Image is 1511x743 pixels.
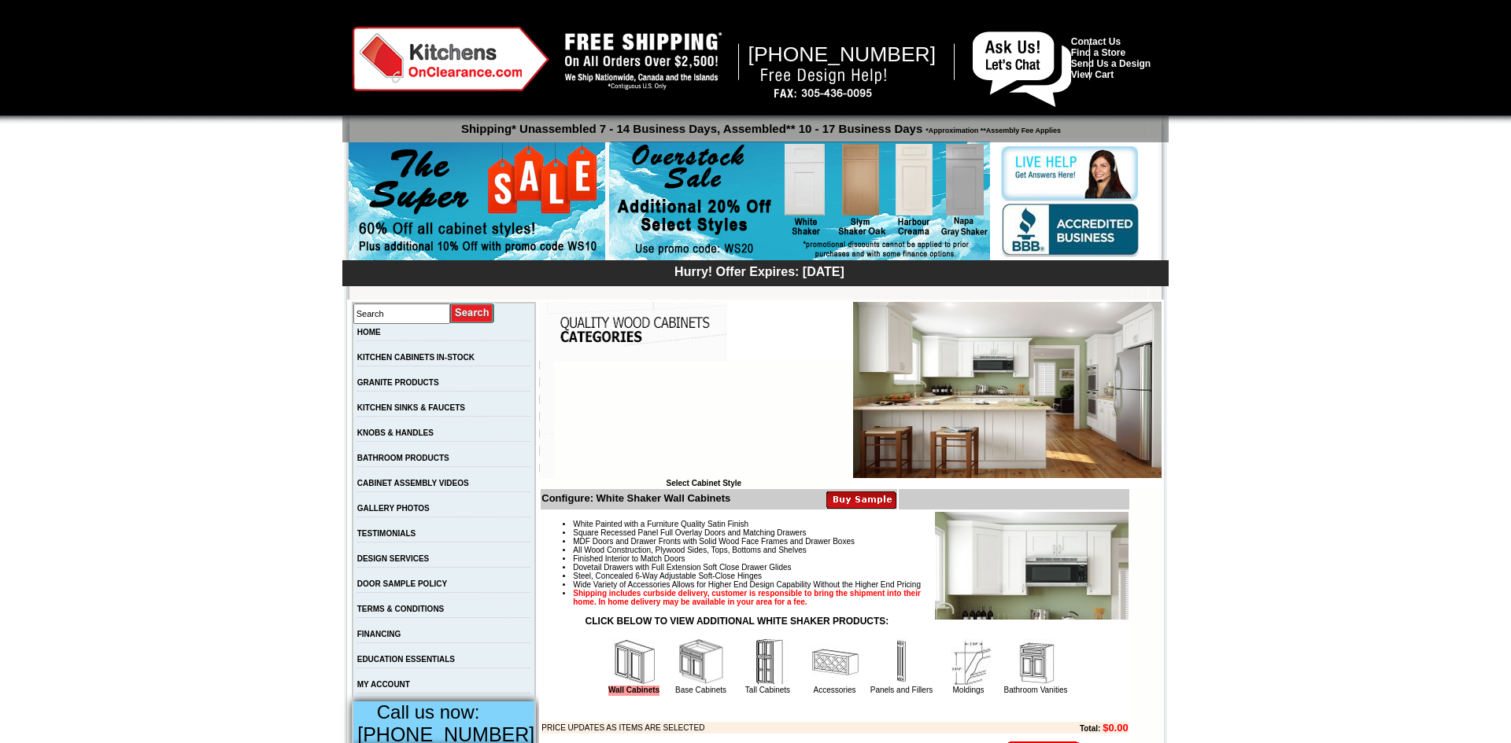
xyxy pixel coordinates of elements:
li: White Painted with a Furniture Quality Satin Finish [573,520,1128,528]
img: Moldings [945,638,992,686]
li: Wide Variety of Accessories Allows for Higher End Design Capability Without the Higher End Pricing [573,580,1128,589]
a: Bathroom Vanities [1004,686,1068,694]
img: Kitchens on Clearance Logo [353,27,549,91]
a: Wall Cabinets [608,686,659,696]
a: KITCHEN CABINETS IN-STOCK [357,353,475,362]
a: MY ACCOUNT [357,680,410,689]
strong: CLICK BELOW TO VIEW ADDITIONAL WHITE SHAKER PRODUCTS: [586,616,889,627]
a: Base Cabinets [675,686,726,694]
img: Base Cabinets [678,638,725,686]
a: Tall Cabinets [745,686,790,694]
img: Tall Cabinets [744,638,792,686]
iframe: Browser incompatible [554,361,853,479]
a: FINANCING [357,630,401,638]
li: Steel, Concealed 6-Way Adjustable Soft-Close Hinges [573,572,1128,580]
a: View Cart [1071,69,1114,80]
a: Send Us a Design [1071,58,1151,69]
a: HOME [357,328,381,337]
a: DOOR SAMPLE POLICY [357,579,447,588]
li: MDF Doors and Drawer Fronts with Solid Wood Face Frames and Drawer Boxes [573,537,1128,546]
a: CABINET ASSEMBLY VIDEOS [357,479,469,487]
li: All Wood Construction, Plywood Sides, Tops, Bottoms and Shelves [573,546,1128,554]
a: Find a Store [1071,47,1125,58]
li: Finished Interior to Match Doors [573,554,1128,563]
a: GRANITE PRODUCTS [357,378,439,387]
span: *Approximation **Assembly Fee Applies [922,123,1061,134]
a: KNOBS & HANDLES [357,429,434,437]
a: Contact Us [1071,36,1121,47]
li: Dovetail Drawers with Full Extension Soft Close Drawer Glides [573,563,1128,572]
b: Configure: White Shaker Wall Cabinets [541,492,730,504]
strong: Shipping includes curbside delivery, customer is responsible to bring the shipment into their hom... [573,589,921,606]
a: GALLERY PHOTOS [357,504,430,513]
p: Shipping* Unassembled 7 - 14 Business Days, Assembled** 10 - 17 Business Days [350,115,1169,135]
img: Wall Cabinets [611,638,658,686]
div: Hurry! Offer Expires: [DATE] [350,263,1169,279]
img: Panels and Fillers [878,638,925,686]
span: [PHONE_NUMBER] [748,42,937,66]
a: TERMS & CONDITIONS [357,605,445,613]
b: Select Cabinet Style [666,479,741,487]
li: Square Recessed Panel Full Overlay Doors and Matching Drawers [573,528,1128,537]
b: Total: [1080,724,1100,733]
input: Submit [450,303,495,324]
b: $0.00 [1103,722,1129,734]
a: BATHROOM PRODUCTS [357,454,449,462]
img: White Shaker [853,302,1162,478]
img: Bathroom Vanities [1012,638,1059,686]
a: Panels and Fillers [870,686,933,694]
img: Product Image [935,512,1129,620]
a: EDUCATION ESSENTIALS [357,655,455,664]
a: Accessories [814,686,856,694]
a: KITCHEN SINKS & FAUCETS [357,403,465,412]
td: PRICE UPDATES AS ITEMS ARE SELECTED [541,722,993,734]
a: Moldings [952,686,984,694]
img: Accessories [811,638,859,686]
a: DESIGN SERVICES [357,554,430,563]
a: TESTIMONIALS [357,529,416,538]
span: Call us now: [377,701,480,723]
